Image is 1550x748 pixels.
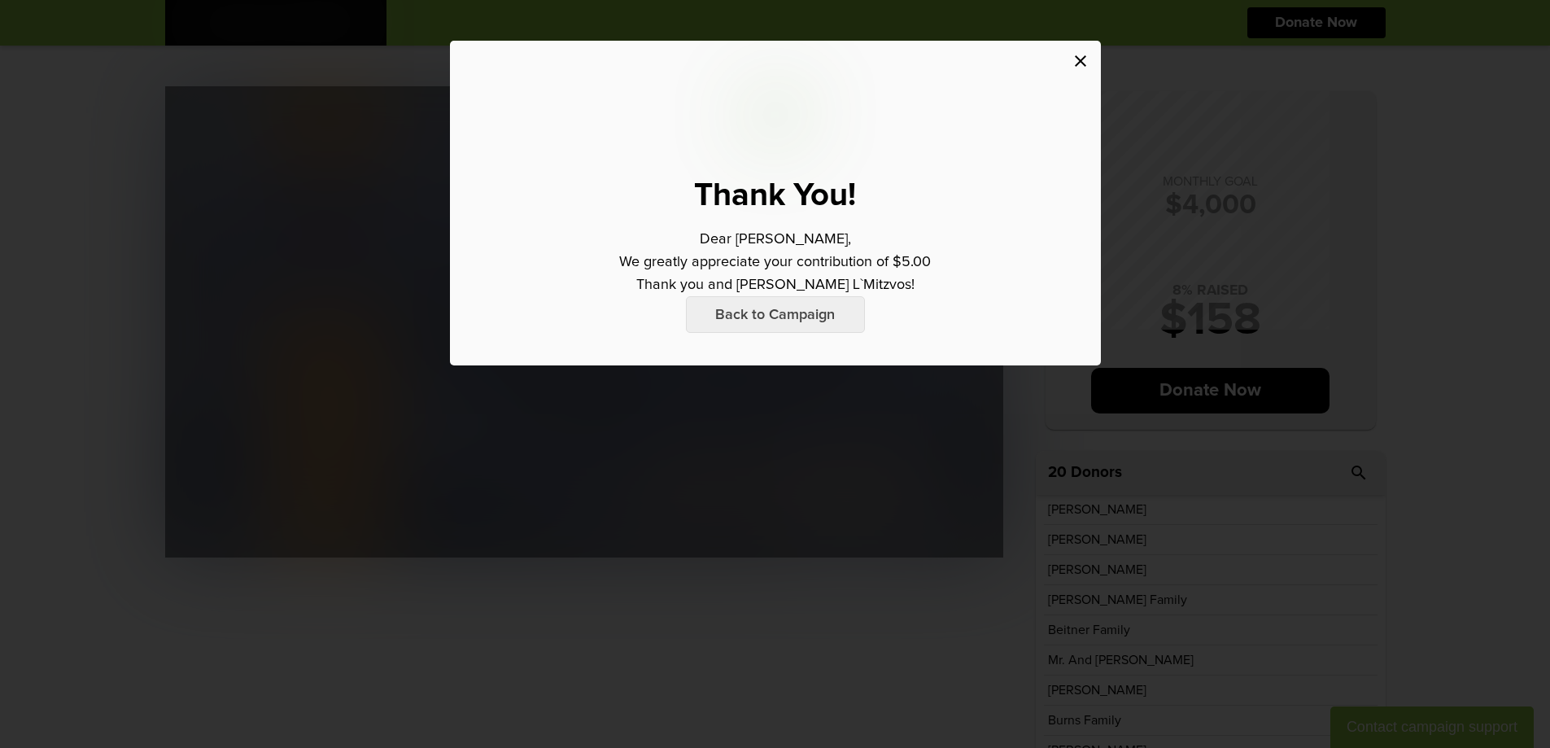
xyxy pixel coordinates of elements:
p: Back to Campaign [686,296,865,333]
p: We greatly appreciate your contribution of $5.00 [619,251,931,273]
p: Thank you and [PERSON_NAME] L`Mitzvos! [636,273,915,296]
i: close [1071,51,1090,71]
img: check_trans_bg.png [735,73,816,155]
p: Dear [PERSON_NAME], [700,228,851,251]
p: Thank You! [694,179,856,212]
